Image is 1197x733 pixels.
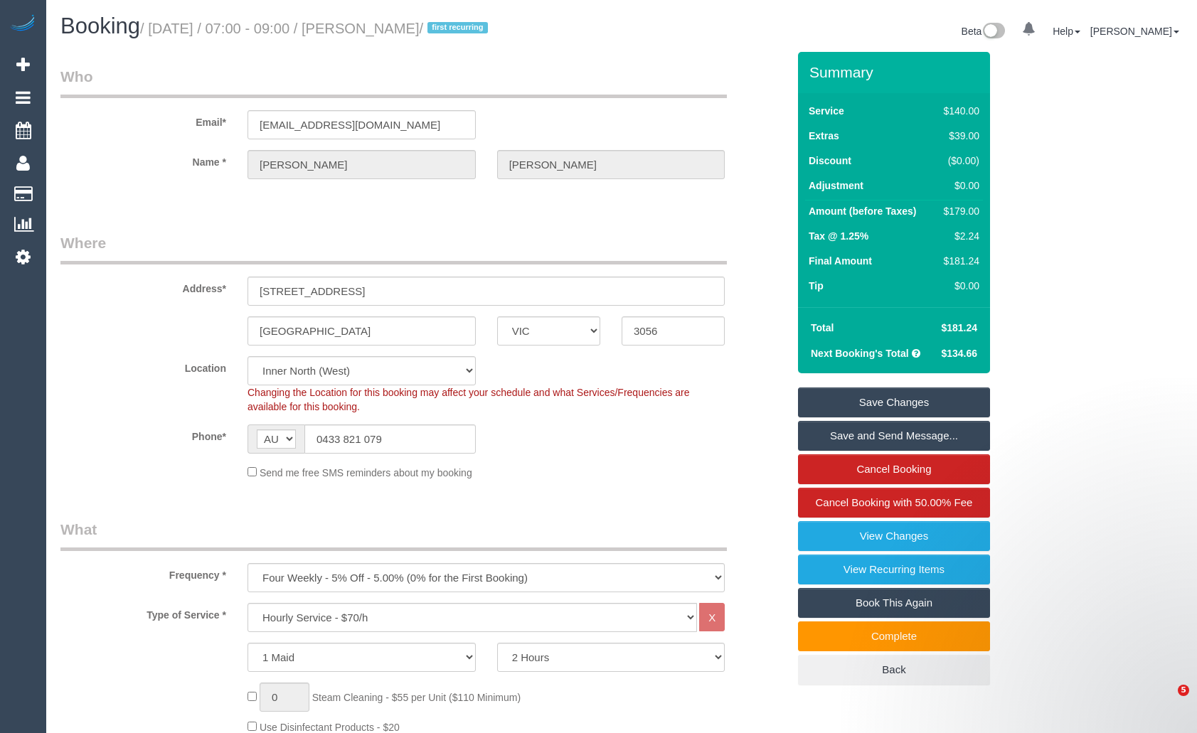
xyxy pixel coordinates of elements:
span: first recurring [427,22,488,33]
a: Back [798,655,990,685]
a: Help [1053,26,1080,37]
img: New interface [981,23,1005,41]
input: First Name* [248,150,476,179]
label: Frequency * [50,563,237,582]
legend: Where [60,232,727,264]
small: / [DATE] / 07:00 - 09:00 / [PERSON_NAME] [140,21,492,36]
label: Adjustment [809,178,863,193]
div: $39.00 [938,129,979,143]
a: Beta [962,26,1006,37]
div: $179.00 [938,204,979,218]
label: Tax @ 1.25% [809,229,868,243]
span: Use Disinfectant Products - $20 [260,722,400,733]
span: 5 [1178,685,1189,696]
strong: Next Booking's Total [811,348,909,359]
label: Email* [50,110,237,129]
a: Complete [798,621,990,651]
legend: What [60,519,727,551]
a: View Changes [798,521,990,551]
label: Final Amount [809,254,872,268]
a: Cancel Booking with 50.00% Fee [798,488,990,518]
iframe: Intercom live chat [1149,685,1183,719]
label: Amount (before Taxes) [809,204,916,218]
span: Send me free SMS reminders about my booking [260,467,472,478]
div: $181.24 [938,254,979,268]
label: Phone* [50,424,237,444]
a: Save Changes [798,387,990,417]
div: $2.24 [938,229,979,243]
a: Book This Again [798,588,990,618]
label: Type of Service * [50,603,237,622]
a: View Recurring Items [798,555,990,584]
input: Phone* [304,424,476,454]
div: $140.00 [938,104,979,118]
input: Last Name* [497,150,725,179]
a: [PERSON_NAME] [1090,26,1179,37]
input: Email* [248,110,476,139]
span: $181.24 [941,322,977,333]
label: Location [50,356,237,375]
span: Changing the Location for this booking may affect your schedule and what Services/Frequencies are... [248,387,690,412]
span: Booking [60,14,140,38]
div: ($0.00) [938,154,979,168]
span: / [420,21,493,36]
span: $134.66 [941,348,977,359]
label: Tip [809,279,824,293]
label: Extras [809,129,839,143]
label: Name * [50,150,237,169]
strong: Total [811,322,834,333]
legend: Who [60,66,727,98]
div: $0.00 [938,279,979,293]
h3: Summary [809,64,983,80]
input: Post Code* [622,316,725,346]
a: Save and Send Message... [798,421,990,451]
span: Cancel Booking with 50.00% Fee [816,496,973,508]
img: Automaid Logo [9,14,37,34]
div: $0.00 [938,178,979,193]
input: Suburb* [248,316,476,346]
a: Cancel Booking [798,454,990,484]
label: Service [809,104,844,118]
label: Address* [50,277,237,296]
label: Discount [809,154,851,168]
span: Steam Cleaning - $55 per Unit ($110 Minimum) [312,692,521,703]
